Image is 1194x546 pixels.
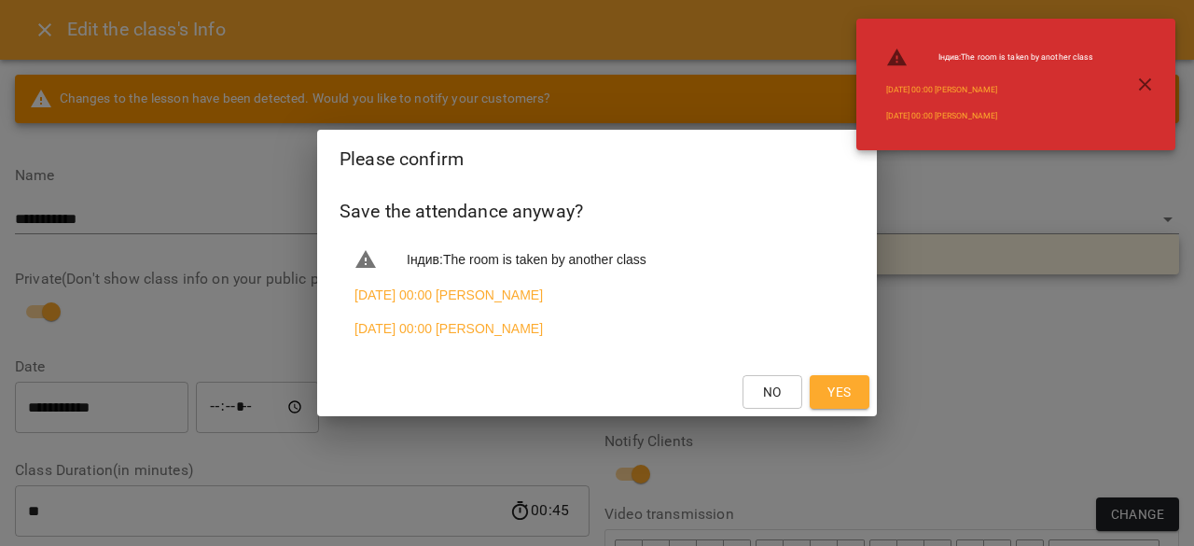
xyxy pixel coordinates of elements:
span: No [763,381,782,403]
a: [DATE] 00:00 [PERSON_NAME] [354,319,543,338]
a: [DATE] 00:00 [PERSON_NAME] [886,110,997,122]
span: Yes [827,381,851,403]
h6: Save the attendance anyway? [340,197,854,226]
button: Yes [810,375,869,409]
h2: Please confirm [340,145,854,174]
a: [DATE] 00:00 [PERSON_NAME] [886,84,997,96]
button: No [743,375,802,409]
li: Індив : The room is taken by another class [340,241,854,278]
li: Індив : The room is taken by another class [871,39,1109,77]
a: [DATE] 00:00 [PERSON_NAME] [354,286,543,304]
